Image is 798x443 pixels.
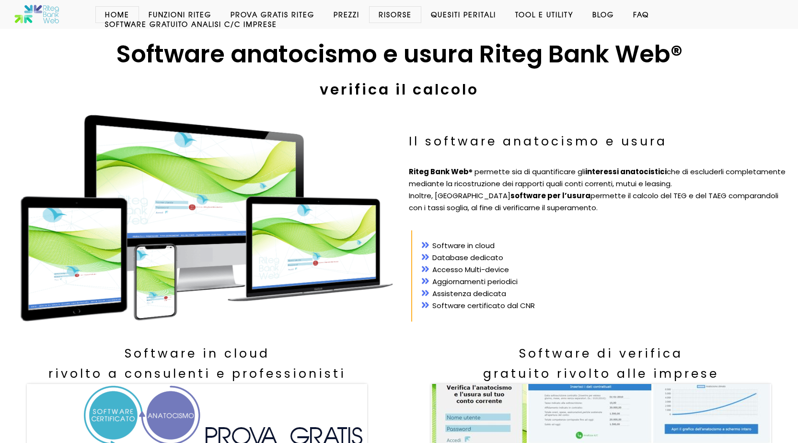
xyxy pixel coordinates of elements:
[14,5,60,24] img: Software anatocismo e usura bancaria
[422,264,782,276] li: Accesso Multi-device
[139,10,221,19] a: Funzioni Riteg
[422,288,782,300] li: Assistenza dedicata
[221,10,324,19] a: Prova Gratis Riteg
[409,132,794,152] h3: Il software anatocismo e usura
[10,77,788,103] h2: verifica il calcolo
[422,252,782,264] li: Database dedicato
[421,10,506,19] a: Quesiti Peritali
[585,167,667,177] strong: interessi anatocistici
[510,191,590,201] strong: software per l’usura
[422,300,782,312] li: Software certificato dal CNR
[19,112,394,324] img: Il software anatocismo Riteg Bank Web, calcolo e verifica di conto corrente, mutuo e leasing
[324,10,369,19] a: Prezzi
[409,167,469,177] strong: Riteg Bank Web
[409,166,794,214] p: ® permette sia di quantificare gli che di escluderli completamente mediante la ricostruzione dei ...
[506,10,583,19] a: Tool e Utility
[583,10,624,19] a: Blog
[624,10,659,19] a: Faq
[422,276,782,288] li: Aggiornamenti periodici
[95,10,139,19] a: Home
[422,240,782,252] li: Software in cloud
[369,10,421,19] a: Risorse
[10,38,788,70] h1: Software anatocismo e usura Riteg Bank Web®
[95,19,287,29] a: Software GRATUITO analisi c/c imprese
